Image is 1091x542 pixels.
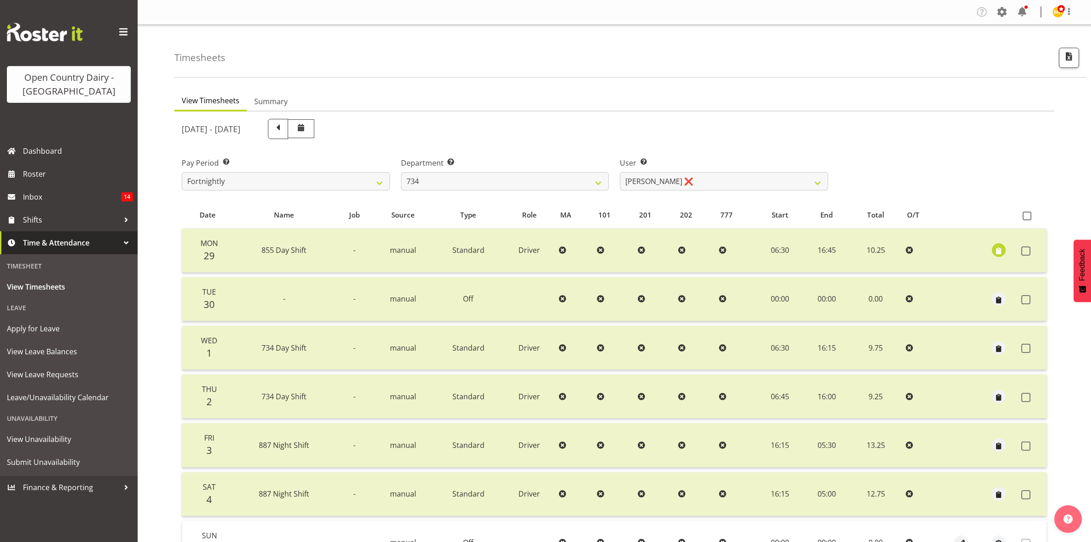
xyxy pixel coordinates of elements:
[518,245,540,255] span: Driver
[2,451,135,474] a: Submit Unavailability
[2,298,135,317] div: Leave
[7,322,131,335] span: Apply for Leave
[262,343,306,353] span: 734 Day Shift
[1052,6,1063,17] img: milk-reception-awarua7542.jpg
[850,472,902,516] td: 12.75
[804,229,850,273] td: 16:45
[23,144,133,158] span: Dashboard
[850,229,902,273] td: 10.25
[2,409,135,428] div: Unavailability
[203,482,216,492] span: Sat
[23,213,119,227] span: Shifts
[202,384,217,394] span: Thu
[390,440,416,450] span: manual
[433,326,503,370] td: Standard
[560,210,571,220] span: MA
[639,210,651,220] span: 201
[182,157,390,168] label: Pay Period
[7,368,131,381] span: View Leave Requests
[433,277,503,321] td: Off
[262,245,306,255] span: 855 Day Shift
[390,391,416,402] span: manual
[353,294,356,304] span: -
[259,489,309,499] span: 887 Night Shift
[200,238,218,248] span: Mon
[433,472,503,516] td: Standard
[518,440,540,450] span: Driver
[1074,240,1091,302] button: Feedback - Show survey
[23,167,133,181] span: Roster
[804,374,850,419] td: 16:00
[598,210,611,220] span: 101
[23,236,119,250] span: Time & Attendance
[518,391,540,402] span: Driver
[756,229,804,273] td: 06:30
[720,210,733,220] span: 777
[262,391,306,402] span: 734 Day Shift
[202,531,217,541] span: Sun
[353,489,356,499] span: -
[1063,514,1073,524] img: help-xxl-2.png
[2,363,135,386] a: View Leave Requests
[680,210,692,220] span: 202
[772,210,788,220] span: Start
[433,423,503,467] td: Standard
[433,374,503,419] td: Standard
[201,335,217,346] span: Wed
[204,298,215,311] span: 30
[518,489,540,499] span: Driver
[518,343,540,353] span: Driver
[804,277,850,321] td: 00:00
[23,190,121,204] span: Inbox
[7,432,131,446] span: View Unavailability
[254,96,288,107] span: Summary
[1078,249,1086,281] span: Feedback
[1059,48,1079,68] button: Export CSV
[804,326,850,370] td: 16:15
[867,210,884,220] span: Total
[804,423,850,467] td: 05:30
[756,326,804,370] td: 06:30
[182,124,240,134] h5: [DATE] - [DATE]
[390,245,416,255] span: manual
[182,95,239,106] span: View Timesheets
[2,340,135,363] a: View Leave Balances
[206,493,212,506] span: 4
[2,275,135,298] a: View Timesheets
[390,294,416,304] span: manual
[2,386,135,409] a: Leave/Unavailability Calendar
[756,472,804,516] td: 16:15
[850,423,902,467] td: 13.25
[907,210,919,220] span: O/T
[460,210,476,220] span: Type
[7,455,131,469] span: Submit Unavailability
[804,472,850,516] td: 05:00
[206,395,212,408] span: 2
[820,210,833,220] span: End
[174,52,225,63] h4: Timesheets
[756,374,804,419] td: 06:45
[16,71,122,98] div: Open Country Dairy - [GEOGRAPHIC_DATA]
[850,326,902,370] td: 9.75
[756,423,804,467] td: 16:15
[7,345,131,358] span: View Leave Balances
[353,245,356,255] span: -
[7,280,131,294] span: View Timesheets
[522,210,537,220] span: Role
[206,444,212,457] span: 3
[390,489,416,499] span: manual
[850,277,902,321] td: 0.00
[202,287,216,297] span: Tue
[206,346,212,359] span: 1
[200,210,216,220] span: Date
[390,343,416,353] span: manual
[274,210,294,220] span: Name
[353,391,356,402] span: -
[756,277,804,321] td: 00:00
[204,249,215,262] span: 29
[283,294,285,304] span: -
[349,210,360,220] span: Job
[2,257,135,275] div: Timesheet
[7,23,83,41] img: Rosterit website logo
[23,481,119,494] span: Finance & Reporting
